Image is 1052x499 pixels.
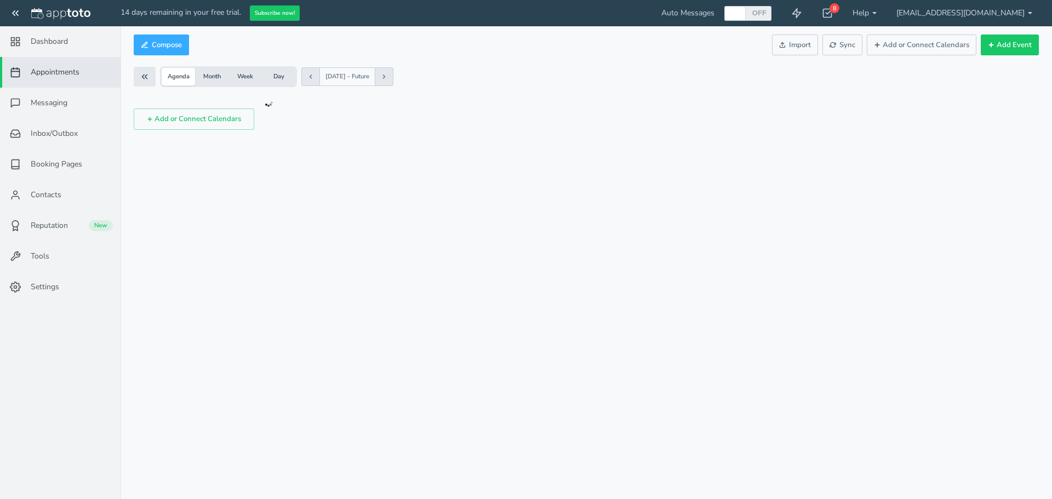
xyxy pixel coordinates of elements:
[31,282,59,292] span: Settings
[31,67,79,78] span: Appointments
[31,128,78,139] span: Inbox/Outbox
[31,190,61,200] span: Contacts
[121,7,241,18] span: 14 days remaining in your free trial.
[31,251,49,262] span: Tools
[228,68,262,85] button: Week
[89,220,113,231] div: New
[31,97,67,108] span: Messaging
[661,8,714,19] span: Auto Messages
[31,8,90,19] img: logo-apptoto--white.svg
[830,40,855,50] span: Sync
[772,35,818,56] button: Import
[752,8,767,18] label: OFF
[830,3,839,13] div: 8
[134,35,189,56] button: Compose
[867,35,976,56] button: Add or Connect Calendars
[981,35,1039,56] button: Add Event
[325,72,369,81] span: [DATE] - Future
[31,220,68,231] span: Reputation
[262,68,295,85] button: Day
[134,108,254,130] button: Add or Connect Calendars
[162,68,195,85] button: Agenda
[195,68,228,85] button: Month
[31,36,68,47] span: Dashboard
[250,5,300,21] button: Subscribe now!
[31,159,82,170] span: Booking Pages
[822,35,862,56] button: Sync
[319,67,375,86] button: [DATE] - Future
